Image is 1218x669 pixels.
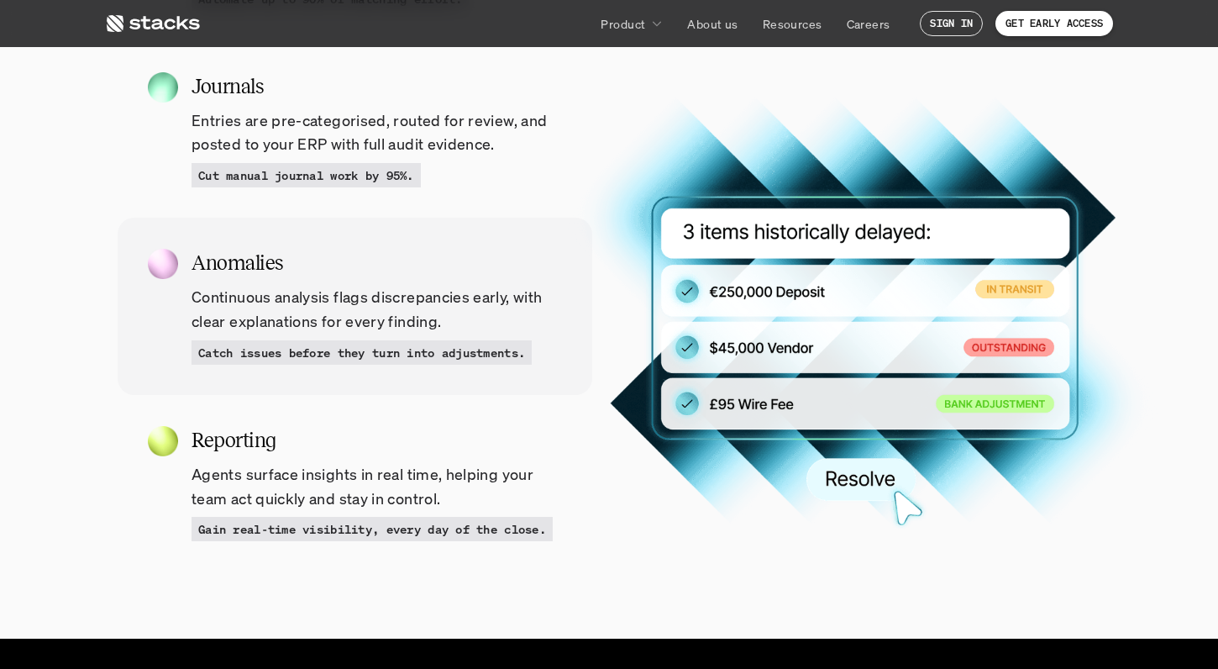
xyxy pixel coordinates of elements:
a: About us [677,8,748,39]
p: About us [687,15,738,33]
p: Cut manual journal work by 95%. [198,166,414,184]
a: GET EARLY ACCESS [995,11,1113,36]
p: Continuous analysis flags discrepancies early, with clear explanations for every finding. [192,285,562,334]
a: Careers [837,8,900,39]
p: GET EARLY ACCESS [1005,18,1103,29]
p: Agents surface insights in real time, helping your team act quickly and stay in control. [192,462,562,511]
p: SIGN IN [930,18,973,29]
p: Careers [847,15,890,33]
h5: Journals [192,71,562,102]
h5: Anomalies [192,248,562,278]
p: Entries are pre-categorised, routed for review, and posted to your ERP with full audit evidence. [192,108,562,157]
p: Gain real-time visibility, every day of the close. [198,520,546,538]
a: Resources [753,8,832,39]
p: Product [601,15,645,33]
h5: Reporting [192,425,562,456]
a: SIGN IN [920,11,983,36]
p: Catch issues before they turn into adjustments. [198,344,525,361]
p: Resources [763,15,822,33]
